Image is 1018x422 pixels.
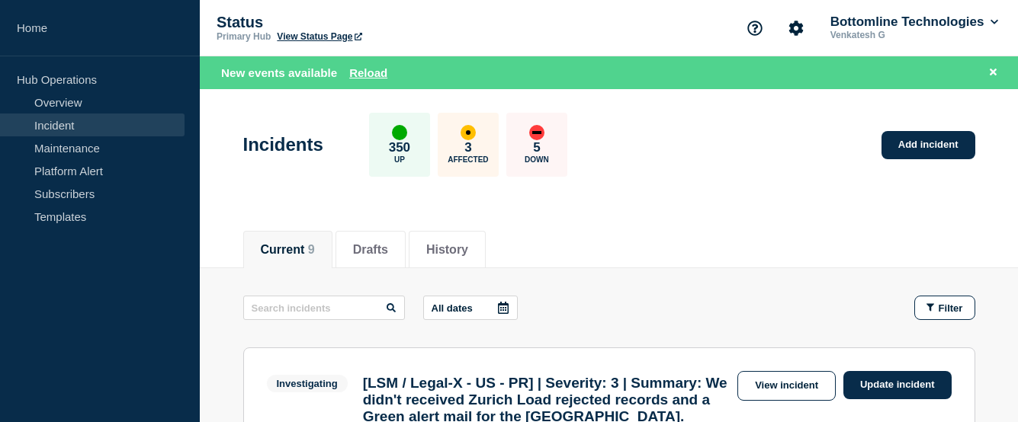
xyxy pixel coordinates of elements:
a: Add incident [882,131,975,159]
div: down [529,125,544,140]
p: 3 [464,140,471,155]
button: Bottomline Technologies [827,14,1001,30]
button: Account settings [780,12,812,44]
button: Filter [914,296,975,320]
h1: Incidents [243,134,323,155]
p: Up [394,155,405,164]
p: All dates [432,302,473,314]
button: Current 9 [261,243,315,257]
button: Support [739,12,771,44]
span: Investigating [267,375,348,392]
button: Reload [349,66,387,79]
span: 9 [308,243,315,256]
p: Primary Hub [217,31,271,42]
p: Venkatesh G [827,30,986,40]
a: View Status Page [277,31,361,42]
p: Down [525,155,549,164]
p: 5 [533,140,540,155]
button: History [426,243,468,257]
a: View incident [737,371,836,401]
p: Status [217,14,522,31]
p: 350 [389,140,410,155]
div: affected [461,125,476,140]
button: Drafts [353,243,388,257]
span: Filter [939,302,963,314]
p: Affected [448,155,488,164]
a: Update incident [843,371,952,399]
span: New events available [221,66,337,79]
button: All dates [423,296,518,320]
input: Search incidents [243,296,405,320]
div: up [392,125,407,140]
